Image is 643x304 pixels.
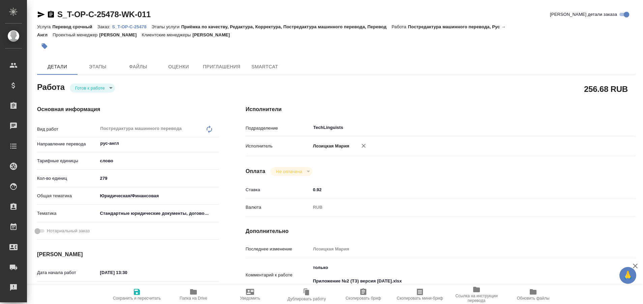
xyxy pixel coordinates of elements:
span: SmartCat [249,63,281,71]
h2: Работа [37,80,65,93]
p: Кол-во единиц [37,175,98,182]
button: Дублировать работу [278,285,335,304]
span: 🙏 [622,268,634,282]
span: Оценки [162,63,195,71]
span: [PERSON_NAME] детали заказа [550,11,617,18]
span: Этапы [82,63,114,71]
span: Файлы [122,63,154,71]
p: Валюта [246,204,311,211]
div: Готов к работе [70,83,115,93]
span: Скопировать бриф [345,296,381,301]
div: Стандартные юридические документы, договоры, уставы [98,208,219,219]
input: ✎ Введи что-нибудь [98,173,219,183]
p: Клиентские менеджеры [142,32,193,37]
p: Тарифные единицы [37,158,98,164]
button: Ссылка на инструкции перевода [448,285,505,304]
span: Нотариальный заказ [47,228,90,234]
p: [PERSON_NAME] [192,32,235,37]
p: Ставка [246,187,311,193]
span: Приглашения [203,63,241,71]
button: Добавить тэг [37,39,52,54]
button: Open [600,127,601,128]
h4: Оплата [246,167,266,175]
p: Дата начала работ [37,269,98,276]
span: Ссылка на инструкции перевода [452,294,501,303]
a: S_T-OP-C-25478 [112,24,151,29]
button: Удалить исполнителя [356,138,371,153]
p: Подразделение [246,125,311,132]
button: Скопировать ссылку [47,10,55,19]
button: Обновить файлы [505,285,561,304]
span: Уведомить [240,296,260,301]
p: [PERSON_NAME] [99,32,142,37]
div: Готов к работе [271,167,312,176]
h4: Дополнительно [246,227,636,235]
p: Исполнитель [246,143,311,149]
button: Скопировать бриф [335,285,392,304]
a: S_T-OP-C-25478-WK-011 [57,10,151,19]
span: Сохранить и пересчитать [113,296,161,301]
p: Проектный менеджер [53,32,99,37]
button: Готов к работе [73,85,107,91]
p: Услуга [37,24,52,29]
span: Скопировать мини-бриф [397,296,443,301]
button: Сохранить и пересчитать [109,285,165,304]
div: слово [98,155,219,167]
p: Работа [392,24,408,29]
input: ✎ Введи что-нибудь [311,185,603,195]
p: Перевод срочный [52,24,97,29]
button: Уведомить [222,285,278,304]
p: Последнее изменение [246,246,311,252]
span: Папка на Drive [180,296,207,301]
p: Тематика [37,210,98,217]
p: Вид работ [37,126,98,133]
span: Детали [41,63,73,71]
button: Не оплачена [274,169,304,174]
p: Лозицкая Мария [311,143,349,149]
div: Юридическая/Финансовая [98,190,219,202]
input: ✎ Введи что-нибудь [98,268,157,277]
h2: 256.68 RUB [584,83,628,95]
button: Open [215,143,216,144]
button: Скопировать мини-бриф [392,285,448,304]
input: Пустое поле [311,244,603,254]
p: Заказ: [97,24,112,29]
p: Этапы услуги [152,24,181,29]
span: Дублировать работу [287,297,326,301]
button: 🙏 [619,267,636,284]
p: Комментарий к работе [246,272,311,278]
textarea: только Приложение №2 (ТЗ) версия [DATE].xlsx [311,262,603,287]
p: Общая тематика [37,193,98,199]
h4: [PERSON_NAME] [37,250,219,259]
button: Скопировать ссылку для ЯМессенджера [37,10,45,19]
button: Папка на Drive [165,285,222,304]
p: Приёмка по качеству, Редактура, Корректура, Постредактура машинного перевода, Перевод [181,24,392,29]
h4: Основная информация [37,105,219,113]
span: Обновить файлы [517,296,550,301]
p: Направление перевода [37,141,98,147]
div: RUB [311,202,603,213]
h4: Исполнители [246,105,636,113]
